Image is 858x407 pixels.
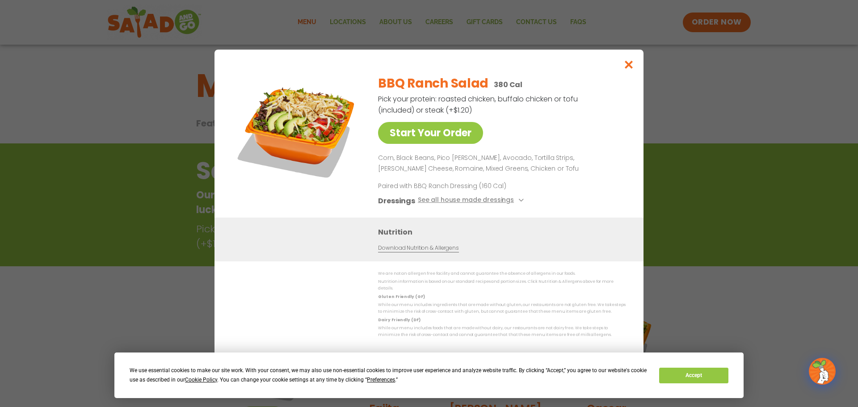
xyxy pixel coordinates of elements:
[378,195,415,206] h3: Dressings
[378,122,483,144] a: Start Your Order
[378,325,626,339] p: While our menu includes foods that are made without dairy, our restaurants are not dairy free. We...
[378,93,579,116] p: Pick your protein: roasted chicken, buffalo chicken or tofu (included) or steak (+$1.20)
[378,153,622,174] p: Corn, Black Beans, Pico [PERSON_NAME], Avocado, Tortilla Strips, [PERSON_NAME] Cheese, Romaine, M...
[235,67,360,193] img: Featured product photo for BBQ Ranch Salad
[185,377,217,383] span: Cookie Policy
[114,352,744,398] div: Cookie Consent Prompt
[378,270,626,277] p: We are not an allergen free facility and cannot guarantee the absence of allergens in our foods.
[367,377,395,383] span: Preferences
[378,226,630,237] h3: Nutrition
[659,368,728,383] button: Accept
[378,278,626,292] p: Nutrition information is based on our standard recipes and portion sizes. Click Nutrition & Aller...
[418,195,526,206] button: See all house made dressings
[378,181,543,190] p: Paired with BBQ Ranch Dressing (160 Cal)
[494,79,522,90] p: 380 Cal
[130,366,648,385] div: We use essential cookies to make our site work. With your consent, we may also use non-essential ...
[378,243,458,252] a: Download Nutrition & Allergens
[378,302,626,315] p: While our menu includes ingredients that are made without gluten, our restaurants are not gluten ...
[378,74,488,93] h2: BBQ Ranch Salad
[378,317,420,322] strong: Dairy Friendly (DF)
[810,359,835,384] img: wpChatIcon
[614,50,643,80] button: Close modal
[378,294,425,299] strong: Gluten Friendly (GF)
